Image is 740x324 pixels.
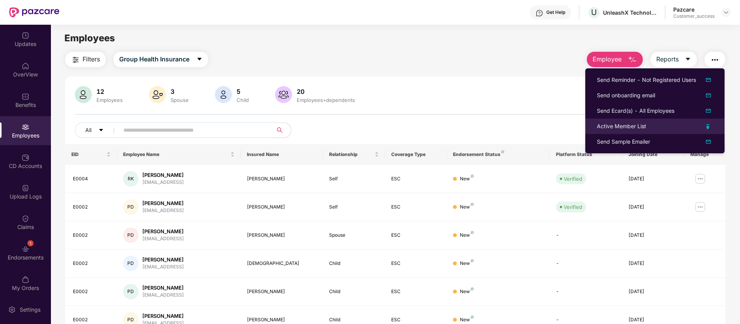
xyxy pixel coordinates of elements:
[329,204,378,211] div: Self
[169,97,190,103] div: Spouse
[64,32,115,44] span: Employees
[628,55,637,64] img: svg+xml;base64,PHN2ZyB4bWxucz0iaHR0cDovL3d3dy53My5vcmcvMjAwMC9zdmciIHhtbG5zOnhsaW5rPSJodHRwOi8vd3...
[8,306,16,314] img: svg+xml;base64,PHN2ZyBpZD0iU2V0dGluZy0yMHgyMCIgeG1sbnM9Imh0dHA6Ly93d3cudzMub3JnLzIwMDAvc3ZnIiB3aW...
[471,231,474,234] img: svg+xml;base64,PHN2ZyB4bWxucz0iaHR0cDovL3d3dy53My5vcmcvMjAwMC9zdmciIHdpZHRoPSI4IiBoZWlnaHQ9IjgiIH...
[123,151,229,158] span: Employee Name
[556,151,616,158] div: Platform Status
[22,123,29,131] img: svg+xml;base64,PHN2ZyBpZD0iRW1wbG95ZWVzIiB4bWxucz0iaHR0cDovL3d3dy53My5vcmcvMjAwMC9zdmciIHdpZHRoPS...
[329,175,378,183] div: Self
[706,124,710,129] img: uploadIcon
[22,93,29,100] img: svg+xml;base64,PHN2ZyBpZD0iQmVuZWZpdHMiIHhtbG5zPSJodHRwOi8vd3d3LnczLm9yZy8yMDAwL3N2ZyIgd2lkdGg9Ij...
[673,6,715,13] div: Pazcare
[673,13,715,19] div: Customer_success
[550,249,622,278] td: -
[597,122,646,131] div: Active Member List
[329,260,378,267] div: Child
[460,288,474,295] div: New
[471,175,474,178] img: svg+xml;base64,PHN2ZyB4bWxucz0iaHR0cDovL3d3dy53My5vcmcvMjAwMC9zdmciIHdpZHRoPSI4IiBoZWlnaHQ9IjgiIH...
[275,86,292,103] img: svg+xml;base64,PHN2ZyB4bWxucz0iaHR0cDovL3d3dy53My5vcmcvMjAwMC9zdmciIHhtbG5zOnhsaW5rPSJodHRwOi8vd3...
[113,52,208,67] button: Group Health Insurancecaret-down
[65,52,106,67] button: Filters
[73,316,111,324] div: E0002
[471,259,474,262] img: svg+xml;base64,PHN2ZyB4bWxucz0iaHR0cDovL3d3dy53My5vcmcvMjAwMC9zdmciIHdpZHRoPSI4IiBoZWlnaHQ9IjgiIH...
[460,204,474,211] div: New
[597,137,650,146] div: Send Sample Emailer
[22,184,29,192] img: svg+xml;base64,PHN2ZyBpZD0iVXBsb2FkX0xvZ3MiIGRhdGEtbmFtZT0iVXBsb2FkIExvZ3MiIHhtbG5zPSJodHRwOi8vd3...
[385,144,447,165] th: Coverage Type
[142,292,184,299] div: [EMAIL_ADDRESS]
[453,151,544,158] div: Endorsement Status
[142,207,184,214] div: [EMAIL_ADDRESS]
[98,127,104,134] span: caret-down
[235,97,250,103] div: Child
[123,284,139,299] div: PD
[149,86,166,103] img: svg+xml;base64,PHN2ZyB4bWxucz0iaHR0cDovL3d3dy53My5vcmcvMjAwMC9zdmciIHhtbG5zOnhsaW5rPSJodHRwOi8vd3...
[22,154,29,161] img: svg+xml;base64,PHN2ZyBpZD0iQ0RfQWNjb3VudHMiIGRhdGEtbmFtZT0iQ0QgQWNjb3VudHMiIHhtbG5zPSJodHRwOi8vd3...
[215,86,232,103] img: svg+xml;base64,PHN2ZyB4bWxucz0iaHR0cDovL3d3dy53My5vcmcvMjAwMC9zdmciIHhtbG5zOnhsaW5rPSJodHRwOi8vd3...
[710,55,720,64] img: svg+xml;base64,PHN2ZyB4bWxucz0iaHR0cDovL3d3dy53My5vcmcvMjAwMC9zdmciIHdpZHRoPSIyNCIgaGVpZ2h0PSIyNC...
[391,288,441,295] div: ESC
[95,97,124,103] div: Employees
[169,88,190,95] div: 3
[546,9,565,15] div: Get Help
[22,215,29,222] img: svg+xml;base64,PHN2ZyBpZD0iQ2xhaW0iIHhtbG5zPSJodHRwOi8vd3d3LnczLm9yZy8yMDAwL3N2ZyIgd2lkdGg9IjIwIi...
[22,62,29,70] img: svg+xml;base64,PHN2ZyBpZD0iSG9tZSIgeG1sbnM9Imh0dHA6Ly93d3cudzMub3JnLzIwMDAvc3ZnIiB3aWR0aD0iMjAiIG...
[628,175,678,183] div: [DATE]
[391,204,441,211] div: ESC
[75,86,92,103] img: svg+xml;base64,PHN2ZyB4bWxucz0iaHR0cDovL3d3dy53My5vcmcvMjAwMC9zdmciIHhtbG5zOnhsaW5rPSJodHRwOi8vd3...
[628,288,678,295] div: [DATE]
[9,7,59,17] img: New Pazcare Logo
[142,171,184,179] div: [PERSON_NAME]
[460,175,474,183] div: New
[704,75,713,85] img: dropDownIcon
[295,97,356,103] div: Employees+dependents
[391,232,441,239] div: ESC
[550,221,622,249] td: -
[119,54,189,64] span: Group Health Insurance
[142,200,184,207] div: [PERSON_NAME]
[323,144,385,165] th: Relationship
[564,175,582,183] div: Verified
[628,316,678,324] div: [DATE]
[247,260,317,267] div: [DEMOGRAPHIC_DATA]
[95,88,124,95] div: 12
[247,288,317,295] div: [PERSON_NAME]
[123,256,139,271] div: PD
[17,306,43,314] div: Settings
[117,144,241,165] th: Employee Name
[391,175,441,183] div: ESC
[75,122,122,138] button: Allcaret-down
[247,204,317,211] div: [PERSON_NAME]
[471,316,474,319] img: svg+xml;base64,PHN2ZyB4bWxucz0iaHR0cDovL3d3dy53My5vcmcvMjAwMC9zdmciIHdpZHRoPSI4IiBoZWlnaHQ9IjgiIH...
[391,316,441,324] div: ESC
[295,88,356,95] div: 20
[460,232,474,239] div: New
[685,56,691,63] span: caret-down
[123,199,139,215] div: PD
[694,173,706,185] img: manageButton
[142,235,184,243] div: [EMAIL_ADDRESS]
[73,260,111,267] div: E0002
[723,9,729,15] img: svg+xml;base64,PHN2ZyBpZD0iRHJvcGRvd24tMzJ4MzIiIHhtbG5zPSJodHRwOi8vd3d3LnczLm9yZy8yMDAwL3N2ZyIgd2...
[142,284,184,292] div: [PERSON_NAME]
[142,179,184,186] div: [EMAIL_ADDRESS]
[71,151,105,158] span: EID
[235,88,250,95] div: 5
[272,122,291,138] button: search
[391,260,441,267] div: ESC
[73,288,111,295] div: E0002
[471,287,474,290] img: svg+xml;base64,PHN2ZyB4bWxucz0iaHR0cDovL3d3dy53My5vcmcvMjAwMC9zdmciIHdpZHRoPSI4IiBoZWlnaHQ9IjgiIH...
[329,316,378,324] div: Child
[329,151,373,158] span: Relationship
[597,107,674,115] div: Send Ecard(s) - All Employees
[587,52,643,67] button: Employee
[247,175,317,183] div: [PERSON_NAME]
[83,54,100,64] span: Filters
[591,8,597,17] span: U
[501,150,504,153] img: svg+xml;base64,PHN2ZyB4bWxucz0iaHR0cDovL3d3dy53My5vcmcvMjAwMC9zdmciIHdpZHRoPSI4IiBoZWlnaHQ9IjgiIH...
[22,245,29,253] img: svg+xml;base64,PHN2ZyBpZD0iRW5kb3JzZW1lbnRzIiB4bWxucz0iaHR0cDovL3d3dy53My5vcmcvMjAwMC9zdmciIHdpZH...
[471,203,474,206] img: svg+xml;base64,PHN2ZyB4bWxucz0iaHR0cDovL3d3dy53My5vcmcvMjAwMC9zdmciIHdpZHRoPSI4IiBoZWlnaHQ9IjgiIH...
[329,288,378,295] div: Child
[628,260,678,267] div: [DATE]
[593,54,622,64] span: Employee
